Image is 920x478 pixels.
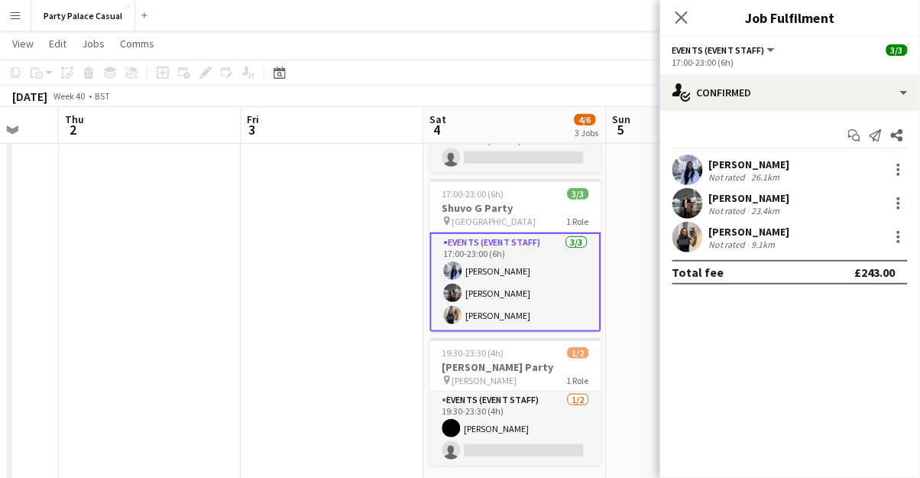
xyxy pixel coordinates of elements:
div: 3 Jobs [575,127,599,138]
a: Comms [114,34,160,54]
app-card-role: Events (Event Staff)2A0/116:30-23:00 (6h30m) [430,121,601,173]
span: 1 Role [567,216,589,227]
div: BST [95,90,110,102]
app-card-role: Events (Event Staff)3/317:00-23:00 (6h)[PERSON_NAME][PERSON_NAME][PERSON_NAME] [430,232,601,332]
h3: [PERSON_NAME] Party [430,360,601,374]
span: 17:00-23:00 (6h) [442,188,504,200]
div: Not rated [709,239,749,250]
span: [GEOGRAPHIC_DATA] [452,216,536,227]
span: Fri [248,112,260,126]
span: 5 [611,121,631,138]
span: 4 [428,121,447,138]
app-job-card: 17:00-23:00 (6h)3/3Shuvo G Party [GEOGRAPHIC_DATA]1 RoleEvents (Event Staff)3/317:00-23:00 (6h)[P... [430,179,601,332]
div: Confirmed [660,74,920,111]
span: 2 [63,121,84,138]
div: 23.4km [749,205,783,216]
div: 9.1km [749,239,779,250]
app-job-card: 19:30-23:30 (4h)1/2[PERSON_NAME] Party [PERSON_NAME]1 RoleEvents (Event Staff)1/219:30-23:30 (4h)... [430,338,601,466]
a: View [6,34,40,54]
span: 3 [245,121,260,138]
div: Not rated [709,205,749,216]
div: [PERSON_NAME] [709,191,790,205]
span: Sun [613,112,631,126]
div: [DATE] [12,89,47,104]
h3: Shuvo G Party [430,201,601,215]
span: Events (Event Staff) [672,44,765,56]
a: Jobs [76,34,111,54]
span: Jobs [82,37,105,50]
span: View [12,37,34,50]
span: Sat [430,112,447,126]
span: Week 40 [50,90,89,102]
span: Comms [120,37,154,50]
h3: Job Fulfilment [660,8,920,28]
span: 1 Role [567,375,589,386]
div: Not rated [709,171,749,183]
span: 19:30-23:30 (4h) [442,347,504,359]
span: 3/3 [568,188,589,200]
div: [PERSON_NAME] [709,158,790,171]
span: 4/6 [575,114,596,125]
a: Edit [43,34,73,54]
div: 26.1km [749,171,783,183]
div: [PERSON_NAME] [709,225,790,239]
button: Events (Event Staff) [672,44,777,56]
app-card-role: Events (Event Staff)1/219:30-23:30 (4h)[PERSON_NAME] [430,392,601,466]
span: Thu [65,112,84,126]
span: 1/2 [568,347,589,359]
span: [PERSON_NAME] [452,375,517,386]
div: £243.00 [855,265,896,280]
span: 3/3 [886,44,908,56]
button: Party Palace Casual [31,1,135,31]
div: Total fee [672,265,724,280]
span: Edit [49,37,66,50]
div: 17:00-23:00 (6h) [672,57,908,68]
